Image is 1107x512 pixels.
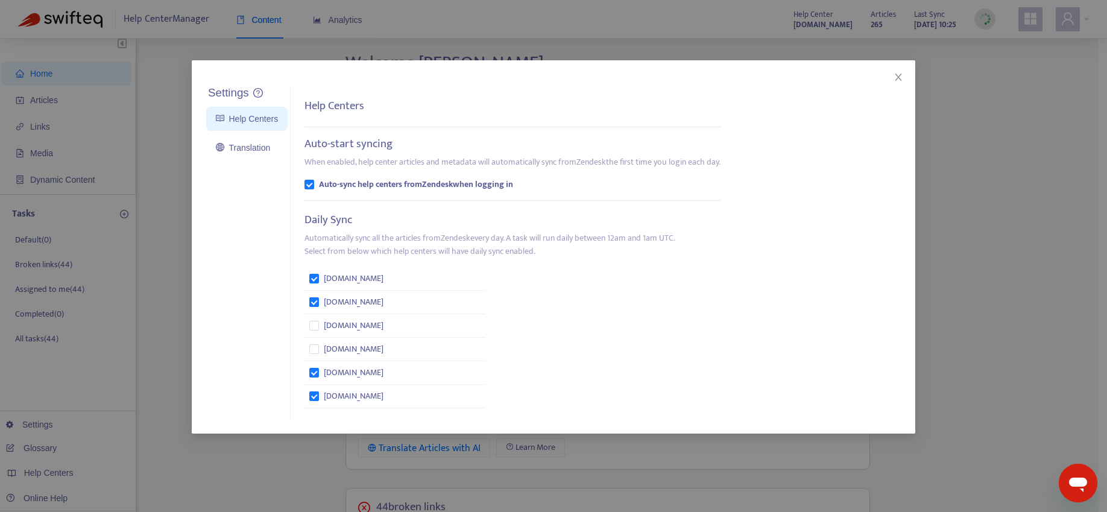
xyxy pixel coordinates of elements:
span: [DOMAIN_NAME] [324,390,383,403]
p: Automatically sync all the articles from Zendesk every day. A task will run daily between 12am an... [304,232,675,258]
h5: Daily Sync [304,213,352,227]
a: question-circle [253,88,263,98]
p: When enabled, help center articles and metadata will automatically sync from Zendesk the first ti... [304,156,721,169]
span: close [894,72,903,82]
b: Auto-sync help centers from Zendesk when logging in [319,178,513,191]
h5: Settings [208,86,249,100]
iframe: Button to launch messaging window [1059,464,1097,502]
span: [DOMAIN_NAME] [324,343,383,356]
a: Translation [216,143,270,153]
a: Help Centers [216,114,278,124]
span: [DOMAIN_NAME] [324,296,383,309]
h5: Help Centers [304,100,364,113]
h5: Auto-start syncing [304,137,393,151]
span: [DOMAIN_NAME] [324,366,383,379]
span: [DOMAIN_NAME] [324,319,383,332]
span: [DOMAIN_NAME] [324,272,383,285]
button: Close [892,71,905,84]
